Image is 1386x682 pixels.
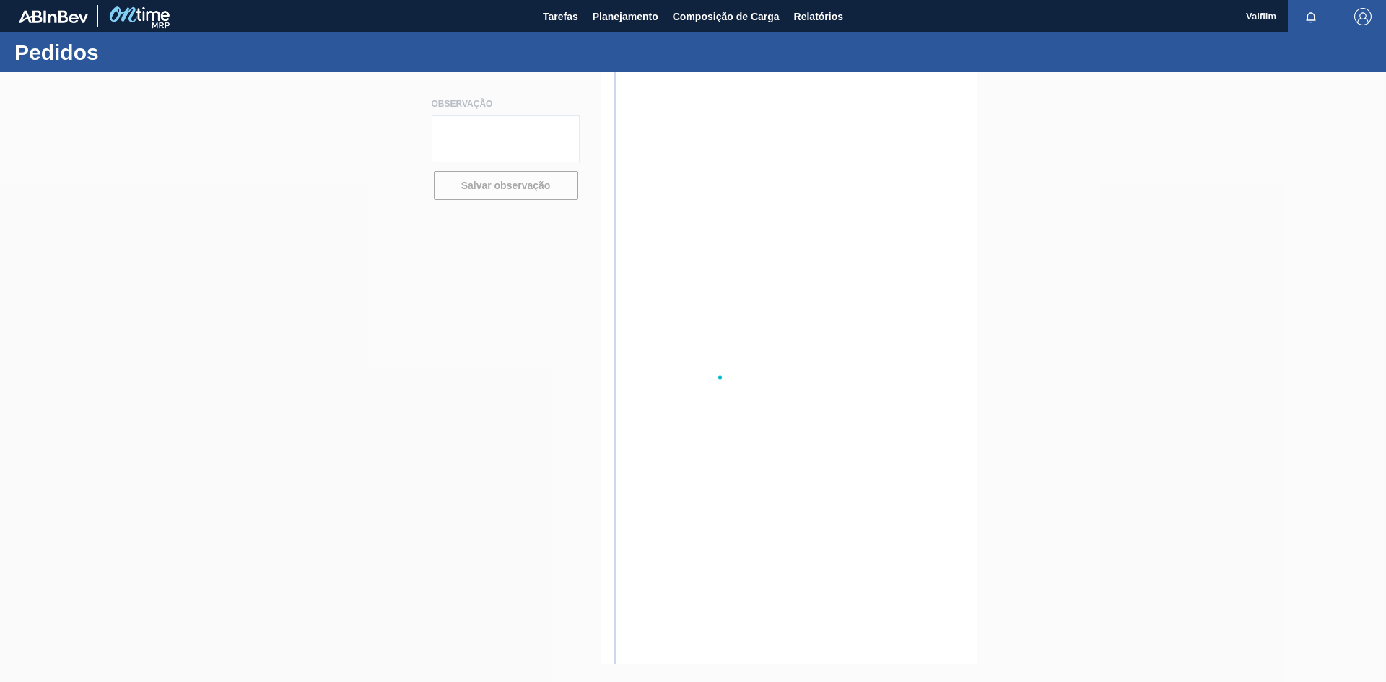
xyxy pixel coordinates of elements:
[1288,6,1334,27] button: Notificações
[1354,8,1372,25] img: Logout
[673,8,780,25] span: Composição de Carga
[593,8,658,25] span: Planejamento
[543,8,578,25] span: Tarefas
[19,10,88,23] img: TNhmsLtSVTkK8tSr43FrP2fwEKptu5GPRR3wAAAABJRU5ErkJggg==
[794,8,843,25] span: Relatórios
[14,44,271,61] h1: Pedidos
